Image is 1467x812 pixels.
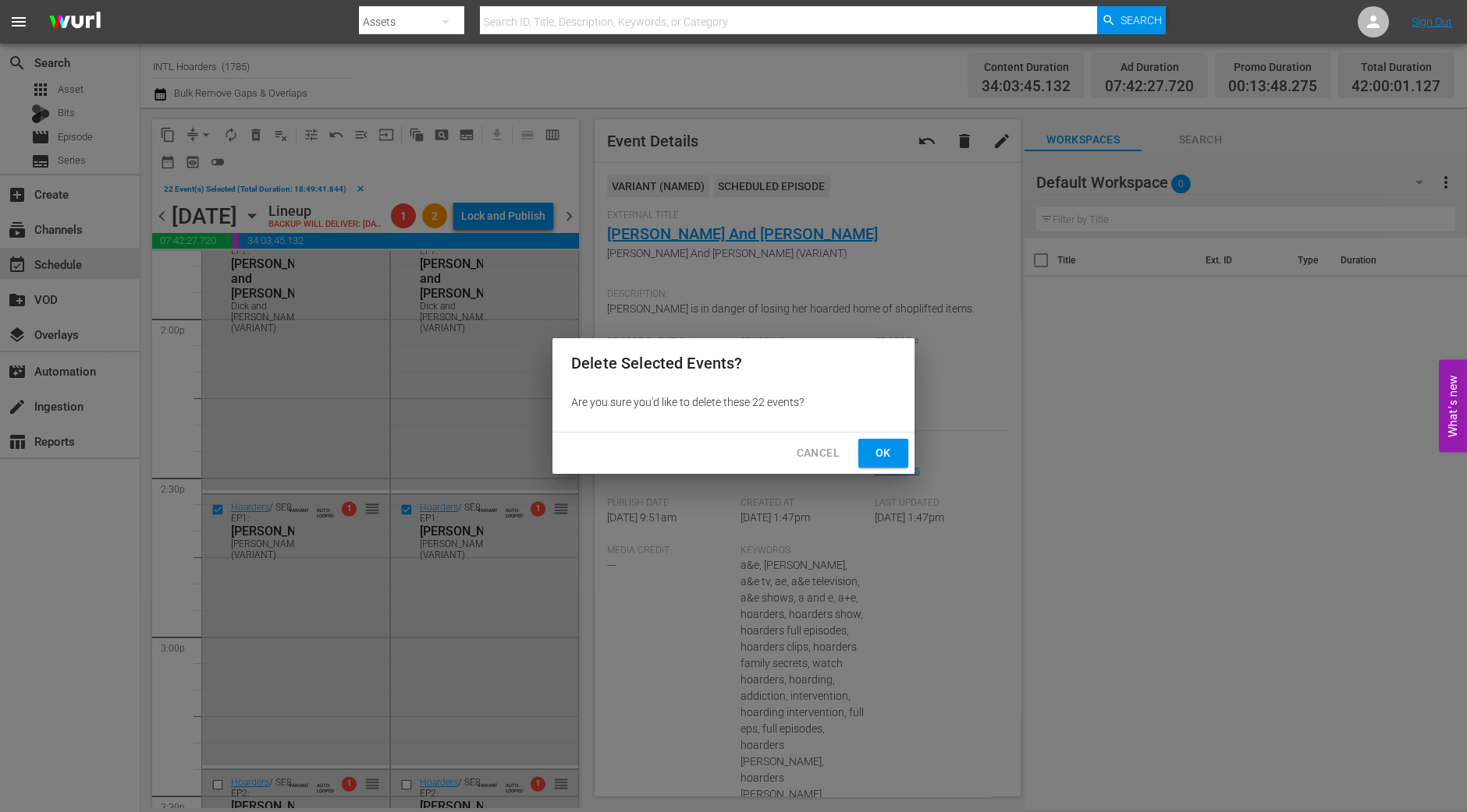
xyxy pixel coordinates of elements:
[1412,16,1452,28] a: Sign Out
[797,443,840,463] span: Cancel
[552,388,915,416] div: Are you sure you'd like to delete these 22 events?
[784,439,852,468] button: Cancel
[871,443,896,463] span: Ok
[37,4,112,41] img: ans4CAIJ8jUAAAAAAAAAAAAAAAAAAAAAAAAgQb4GAAAAAAAAAAAAAAAAAAAAAAAAJMjXAAAAAAAAAAAAAAAAAAAAAAAAgAT5G...
[1439,360,1467,453] button: Open Feedback Widget
[9,12,28,31] span: menu
[858,439,908,468] button: Ok
[1121,6,1162,34] span: Search
[571,351,896,376] h2: Delete Selected Events?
